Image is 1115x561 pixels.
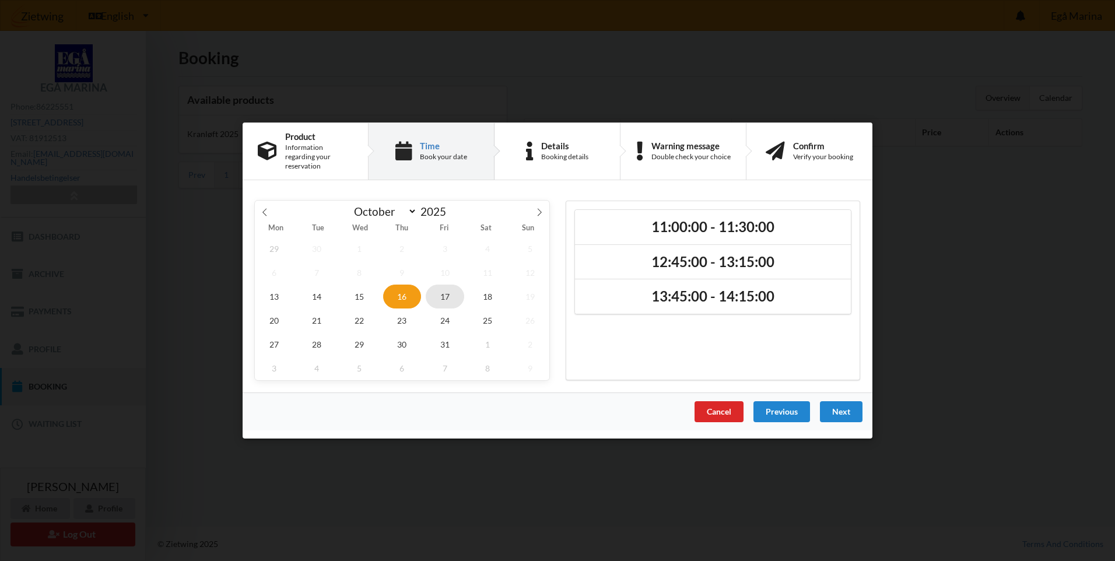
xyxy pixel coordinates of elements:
span: November 6, 2025 [383,356,422,380]
span: October 11, 2025 [468,261,507,285]
span: November 2, 2025 [511,332,549,356]
div: Previous [753,401,810,422]
span: Mon [255,225,297,233]
span: October 10, 2025 [426,261,464,285]
div: Warning message [651,141,731,150]
span: October 7, 2025 [297,261,336,285]
div: Product [285,132,353,141]
span: October 21, 2025 [297,308,336,332]
div: Cancel [695,401,744,422]
div: Confirm [793,141,853,150]
span: Thu [381,225,423,233]
span: November 7, 2025 [426,356,464,380]
h2: 12:45:00 - 13:15:00 [583,253,843,271]
div: Time [420,141,467,150]
span: October 13, 2025 [255,285,293,308]
span: October 26, 2025 [511,308,549,332]
span: November 3, 2025 [255,356,293,380]
span: October 14, 2025 [297,285,336,308]
span: November 5, 2025 [340,356,378,380]
span: October 19, 2025 [511,285,549,308]
span: October 3, 2025 [426,237,464,261]
span: Sun [507,225,549,233]
select: Month [349,204,418,219]
div: Verify your booking [793,152,853,162]
span: October 15, 2025 [340,285,378,308]
span: October 4, 2025 [468,237,507,261]
span: September 30, 2025 [297,237,336,261]
span: October 17, 2025 [426,285,464,308]
span: October 29, 2025 [340,332,378,356]
span: November 8, 2025 [468,356,507,380]
span: October 30, 2025 [383,332,422,356]
span: October 28, 2025 [297,332,336,356]
div: Booking details [541,152,588,162]
span: October 31, 2025 [426,332,464,356]
span: October 8, 2025 [340,261,378,285]
span: October 16, 2025 [383,285,422,308]
div: Information regarding your reservation [285,143,353,171]
div: Double check your choice [651,152,731,162]
span: October 6, 2025 [255,261,293,285]
span: October 1, 2025 [340,237,378,261]
span: November 4, 2025 [297,356,336,380]
span: Fri [423,225,465,233]
span: Tue [297,225,339,233]
span: October 25, 2025 [468,308,507,332]
span: October 27, 2025 [255,332,293,356]
span: November 9, 2025 [511,356,549,380]
div: Next [820,401,862,422]
h2: 11:00:00 - 11:30:00 [583,218,843,236]
span: October 5, 2025 [511,237,549,261]
span: October 9, 2025 [383,261,422,285]
div: Book your date [420,152,467,162]
span: October 18, 2025 [468,285,507,308]
span: Wed [339,225,381,233]
span: October 20, 2025 [255,308,293,332]
span: November 1, 2025 [468,332,507,356]
span: September 29, 2025 [255,237,293,261]
span: October 23, 2025 [383,308,422,332]
div: Details [541,141,588,150]
span: October 24, 2025 [426,308,464,332]
span: October 22, 2025 [340,308,378,332]
input: Year [417,205,455,218]
span: Sat [465,225,507,233]
h2: 13:45:00 - 14:15:00 [583,288,843,306]
span: October 2, 2025 [383,237,422,261]
span: October 12, 2025 [511,261,549,285]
